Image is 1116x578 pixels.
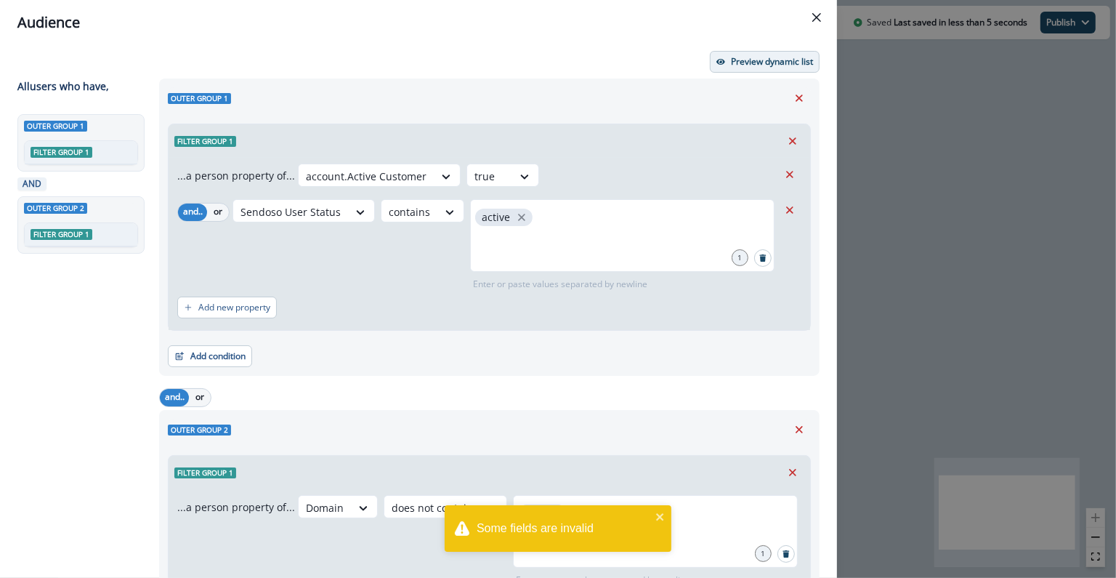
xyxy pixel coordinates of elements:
button: Remove [781,462,804,483]
button: and.. [178,204,207,221]
p: ...a person property of... [177,168,295,183]
span: Filter group 1 [174,467,236,478]
button: close [655,511,666,523]
p: Enter or paste values separated by newline [470,278,650,291]
div: Audience [17,12,820,33]
p: active [482,212,510,224]
button: Remove [788,419,811,441]
button: Remove [788,87,811,109]
span: Outer group 2 [168,425,231,435]
button: Add condition [168,345,252,367]
button: Remove [778,164,801,185]
div: 1 [732,249,748,266]
span: Filter group 1 [174,136,236,147]
button: close [514,210,529,225]
span: Outer group 1 [24,121,87,132]
button: Preview dynamic list [710,51,820,73]
span: Filter group 1 [31,147,92,158]
span: Filter group 1 [31,229,92,240]
button: or [189,389,211,406]
p: ...a person property of... [177,499,295,515]
button: Add new property [177,297,277,318]
button: and.. [160,389,189,406]
span: Outer group 2 [24,203,87,214]
p: All user s who have, [17,79,109,94]
button: Remove [781,130,804,152]
div: Some fields are invalid [477,520,651,537]
button: Remove [778,199,801,221]
span: Outer group 1 [168,93,231,104]
p: Add new property [198,302,270,313]
p: Preview dynamic list [731,57,813,67]
button: or [207,204,229,221]
button: Search [754,249,772,267]
p: AND [20,177,44,190]
button: Close [805,6,828,29]
div: 1 [755,545,772,562]
button: Search [777,545,795,563]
